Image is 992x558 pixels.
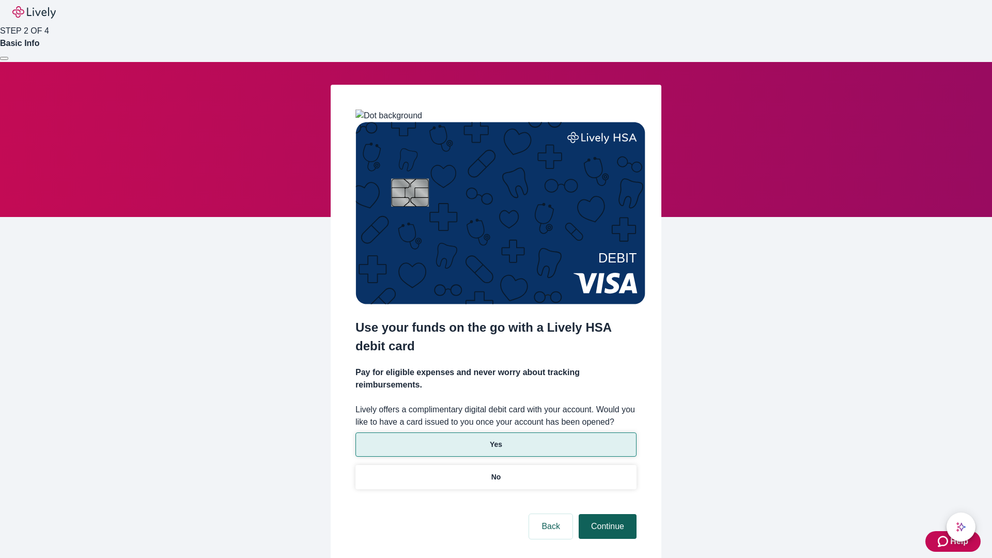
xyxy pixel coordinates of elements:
button: Back [529,514,572,539]
svg: Lively AI Assistant [956,522,966,532]
p: Yes [490,439,502,450]
button: chat [947,513,975,541]
img: Debit card [355,122,645,304]
h2: Use your funds on the go with a Lively HSA debit card [355,318,637,355]
span: Help [950,535,968,548]
h4: Pay for eligible expenses and never worry about tracking reimbursements. [355,366,637,391]
p: No [491,472,501,483]
button: No [355,465,637,489]
img: Lively [12,6,56,19]
label: Lively offers a complimentary digital debit card with your account. Would you like to have a card... [355,404,637,428]
img: Dot background [355,110,422,122]
button: Zendesk support iconHelp [925,531,981,552]
svg: Zendesk support icon [938,535,950,548]
button: Yes [355,432,637,457]
button: Continue [579,514,637,539]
